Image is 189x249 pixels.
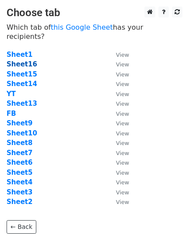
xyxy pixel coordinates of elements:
a: View [107,51,129,59]
a: View [107,110,129,118]
a: Sheet14 [7,80,37,88]
a: Sheet7 [7,149,32,157]
small: View [116,81,129,87]
small: View [116,91,129,97]
small: View [116,199,129,205]
a: Sheet9 [7,119,32,127]
a: Sheet5 [7,169,32,176]
a: View [107,188,129,196]
a: View [107,159,129,166]
small: View [116,120,129,127]
a: Sheet1 [7,51,32,59]
small: View [116,52,129,58]
a: View [107,60,129,68]
a: View [107,80,129,88]
small: View [116,140,129,146]
small: View [116,61,129,68]
a: View [107,100,129,107]
a: Sheet10 [7,129,37,137]
small: View [116,189,129,196]
a: ← Back [7,220,36,234]
a: View [107,139,129,147]
small: View [116,100,129,107]
a: Sheet13 [7,100,37,107]
a: FB [7,110,16,118]
a: Sheet3 [7,188,32,196]
a: Sheet4 [7,178,32,186]
a: Sheet8 [7,139,32,147]
a: YT [7,90,16,98]
iframe: Chat Widget [145,207,189,249]
a: Sheet15 [7,70,37,78]
a: View [107,149,129,157]
a: this Google Sheet [51,23,113,31]
a: View [107,169,129,176]
small: View [116,159,129,166]
a: View [107,129,129,137]
a: Sheet6 [7,159,32,166]
a: View [107,198,129,206]
small: View [116,179,129,186]
small: View [116,111,129,117]
p: Which tab of has your recipients? [7,23,182,41]
a: Sheet2 [7,198,32,206]
small: View [116,71,129,78]
a: Sheet16 [7,60,37,68]
a: View [107,178,129,186]
a: View [107,119,129,127]
h3: Choose tab [7,7,182,19]
small: View [116,130,129,137]
small: View [116,150,129,156]
a: View [107,70,129,78]
a: View [107,90,129,98]
small: View [116,169,129,176]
